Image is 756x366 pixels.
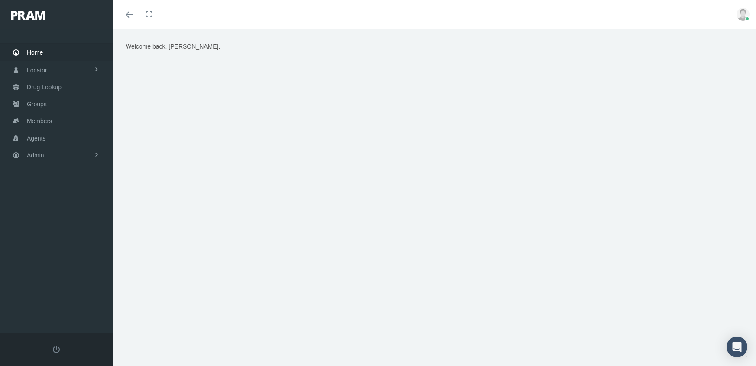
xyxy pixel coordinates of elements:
[27,44,43,61] span: Home
[126,43,220,50] span: Welcome back, [PERSON_NAME].
[27,147,44,163] span: Admin
[737,8,750,21] img: user-placeholder.jpg
[11,11,45,20] img: PRAM_20_x_78.png
[27,96,47,112] span: Groups
[27,79,62,95] span: Drug Lookup
[27,130,46,147] span: Agents
[27,113,52,129] span: Members
[27,62,47,78] span: Locator
[727,337,747,357] div: Open Intercom Messenger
